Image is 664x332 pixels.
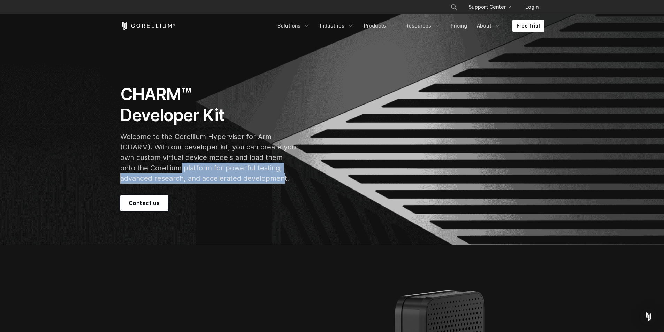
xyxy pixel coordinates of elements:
a: Corellium Home [120,22,176,30]
div: Navigation Menu [273,20,544,32]
a: Products [360,20,400,32]
button: Search [448,1,460,13]
div: Navigation Menu [442,1,544,13]
a: Contact us [120,195,168,211]
div: Open Intercom Messenger [640,308,657,325]
a: Solutions [273,20,314,32]
span: Contact us [129,199,160,207]
a: Login [520,1,544,13]
a: About [473,20,505,32]
a: Resources [401,20,445,32]
a: Industries [316,20,358,32]
a: Support Center [463,1,517,13]
a: Pricing [447,20,471,32]
p: Welcome to the Corellium Hypervisor for Arm (CHARM). With our developer kit, you can create your ... [120,131,299,184]
h1: CHARM™ Developer Kit [120,84,299,126]
a: Free Trial [512,20,544,32]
